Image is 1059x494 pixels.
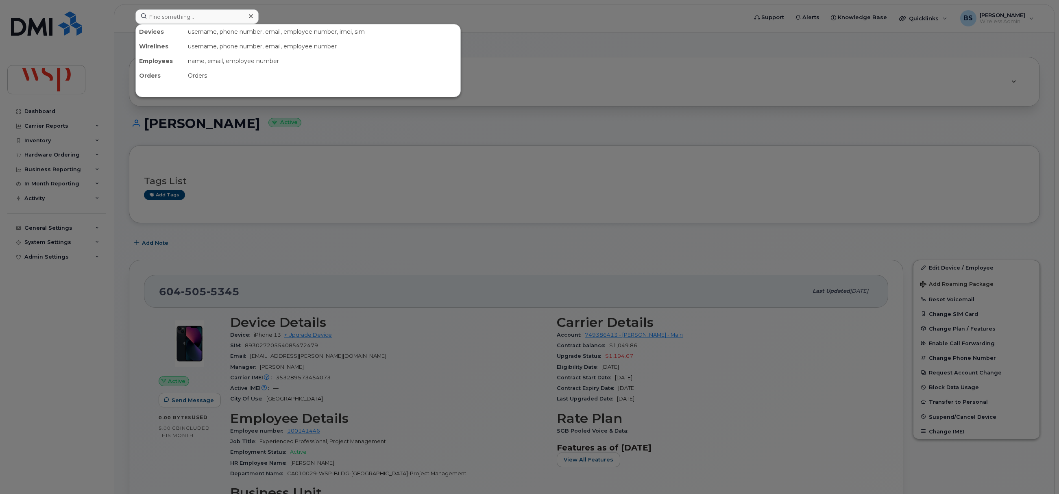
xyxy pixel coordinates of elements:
[185,54,460,68] div: name, email, employee number
[136,24,185,39] div: Devices
[185,24,460,39] div: username, phone number, email, employee number, imei, sim
[185,68,460,83] div: Orders
[136,54,185,68] div: Employees
[185,39,460,54] div: username, phone number, email, employee number
[136,39,185,54] div: Wirelines
[136,68,185,83] div: Orders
